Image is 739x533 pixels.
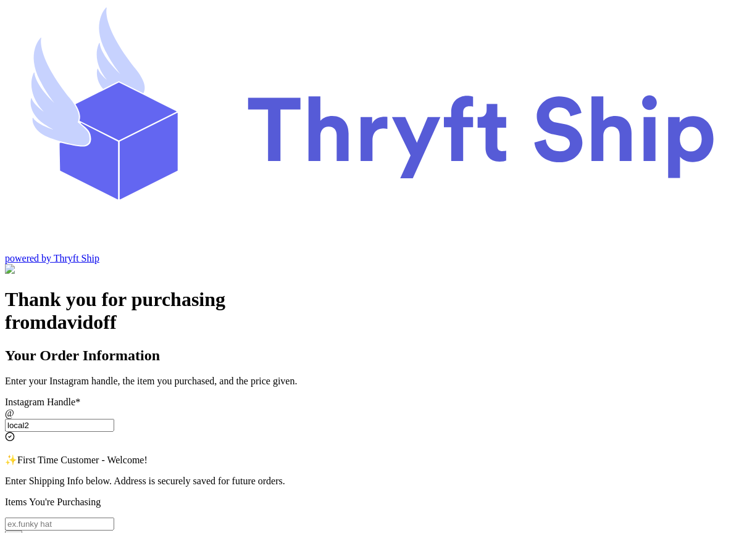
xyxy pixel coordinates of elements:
span: ✨ [5,455,17,465]
h2: Your Order Information [5,347,734,364]
img: Customer Form Background [5,264,128,275]
input: ex.funky hat [5,518,114,531]
p: Enter Shipping Info below. Address is securely saved for future orders. [5,476,734,487]
span: First Time Customer - Welcome! [17,455,148,465]
a: powered by Thryft Ship [5,253,99,263]
h1: Thank you for purchasing from [5,288,734,334]
p: Enter your Instagram handle, the item you purchased, and the price given. [5,376,734,387]
label: Instagram Handle [5,397,80,407]
span: davidoff [46,311,117,333]
div: @ [5,408,734,419]
p: Items You're Purchasing [5,497,734,508]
